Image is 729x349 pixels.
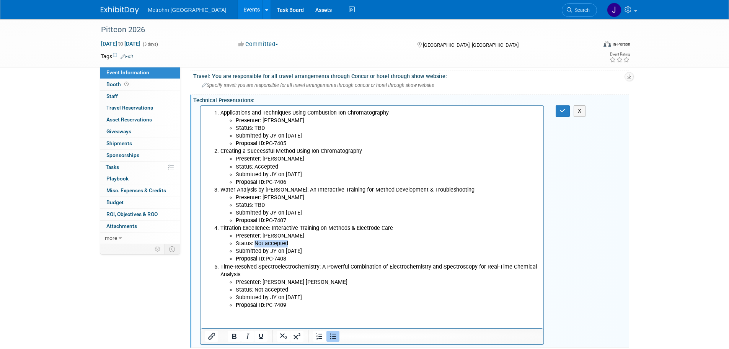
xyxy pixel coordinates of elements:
[106,105,153,111] span: Travel Reservations
[106,69,149,75] span: Event Information
[106,211,158,217] span: ROI, Objectives & ROO
[106,199,124,205] span: Budget
[100,79,180,90] a: Booth
[101,52,133,60] td: Tags
[100,114,180,126] a: Asset Reservations
[106,152,139,158] span: Sponsorships
[164,244,180,254] td: Toggle Event Tabs
[201,106,544,328] iframe: Rich Text Area
[552,40,631,51] div: Event Format
[290,331,303,342] button: Superscript
[612,41,630,47] div: In-Person
[106,93,118,99] span: Staff
[100,138,180,149] a: Shipments
[423,42,519,48] span: [GEOGRAPHIC_DATA], [GEOGRAPHIC_DATA]
[100,67,180,79] a: Event Information
[100,197,180,208] a: Budget
[326,331,339,342] button: Bullet list
[100,209,180,220] a: ROI, Objectives & ROO
[193,95,629,104] div: Technical Presentations:
[106,128,131,134] span: Giveaways
[609,52,630,56] div: Event Rating
[123,81,130,87] span: Booth not reserved yet
[603,41,611,47] img: Format-Inperson.png
[100,233,180,244] a: more
[241,331,254,342] button: Italic
[254,331,267,342] button: Underline
[151,244,165,254] td: Personalize Event Tab Strip
[106,140,132,146] span: Shipments
[607,3,621,17] img: Joanne Yam
[106,116,152,123] span: Asset Reservations
[202,82,434,88] span: Specify travel: you are responsible for all travel arrangements through concur or hotel through s...
[574,105,586,116] button: X
[100,102,180,114] a: Travel Reservations
[106,81,130,87] span: Booth
[100,173,180,185] a: Playbook
[100,91,180,102] a: Staff
[101,7,139,14] img: ExhibitDay
[148,7,227,13] span: Metrohm [GEOGRAPHIC_DATA]
[117,41,124,47] span: to
[562,3,597,17] a: Search
[313,331,326,342] button: Numbered list
[100,150,180,161] a: Sponsorships
[121,54,133,59] a: Edit
[106,175,129,182] span: Playbook
[105,235,117,241] span: more
[100,221,180,232] a: Attachments
[106,187,166,193] span: Misc. Expenses & Credits
[106,223,137,229] span: Attachments
[106,164,119,170] span: Tasks
[98,23,585,37] div: Pittcon 2026
[228,331,241,342] button: Bold
[100,162,180,173] a: Tasks
[100,126,180,138] a: Giveaways
[277,331,290,342] button: Subscript
[193,70,629,80] div: Travel: You are responsible for all travel arrangements through Concur or hotel through show webs...
[572,7,590,13] span: Search
[236,40,281,48] button: Committed
[101,40,141,47] span: [DATE] [DATE]
[100,185,180,197] a: Misc. Expenses & Credits
[205,331,218,342] button: Insert/edit link
[142,42,158,47] span: (3 days)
